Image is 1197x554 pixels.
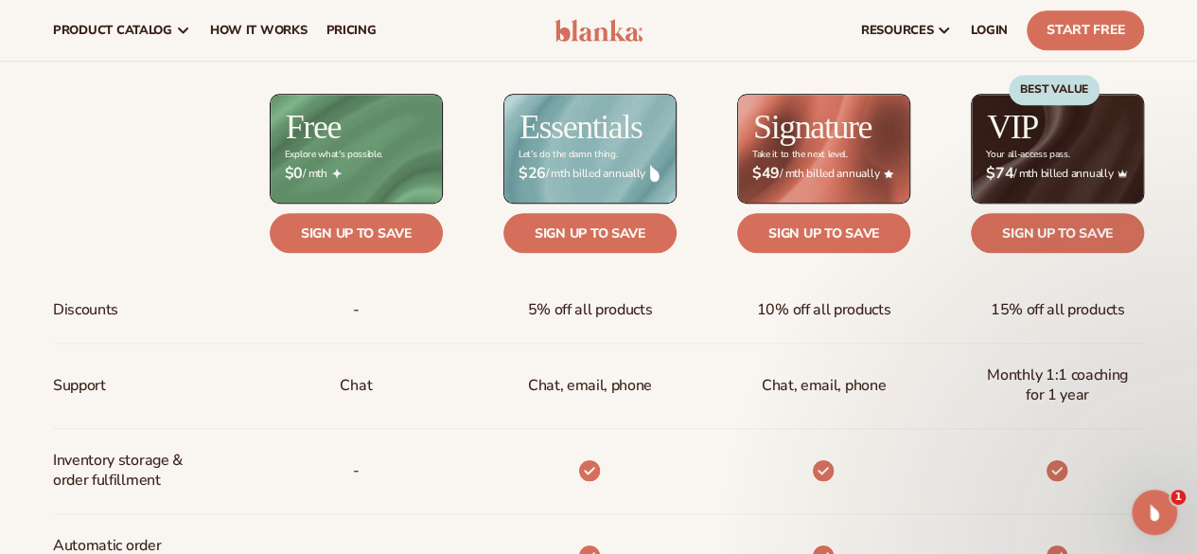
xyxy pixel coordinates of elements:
h2: Signature [753,110,871,144]
span: Discounts [53,293,118,328]
img: free_bg.png [271,95,442,203]
span: / mth [285,165,428,183]
img: Essentials_BG_9050f826-5aa9-47d9-a362-757b82c62641.jpg [504,95,676,203]
span: LOGIN [971,23,1008,38]
span: / mth billed annually [519,165,661,183]
img: logo [554,19,643,42]
span: How It Works [210,23,308,38]
span: / mth billed annually [752,165,895,183]
iframe: Intercom live chat [1132,490,1177,535]
span: 15% off all products [991,293,1125,328]
div: BEST VALUE [1009,75,1100,105]
span: 10% off all products [757,293,891,328]
span: pricing [326,23,376,38]
span: Monthly 1:1 coaching for 1 year [986,358,1129,413]
span: Chat, email, phone [762,368,886,403]
strong: $0 [285,165,303,183]
a: Sign up to save [737,213,910,253]
p: Chat [340,368,372,403]
a: Sign up to save [270,213,443,253]
strong: $26 [519,165,546,183]
span: product catalog [53,23,172,38]
span: 1 [1171,490,1186,505]
p: - [353,454,360,489]
img: Signature_BG_eeb718c8-65ac-49e3-a4e5-327c6aa73146.jpg [738,95,909,203]
strong: $74 [986,165,1013,183]
span: 5% off all products [527,293,652,328]
p: Chat, email, phone [528,368,652,403]
h2: VIP [987,110,1038,144]
img: VIP_BG_199964bd-3653-43bc-8a67-789d2d7717b9.jpg [972,95,1143,203]
span: Support [53,368,106,403]
span: - [353,293,360,328]
img: drop.png [650,165,660,182]
a: Start Free [1027,10,1144,50]
a: Sign up to save [971,213,1144,253]
h2: Free [286,110,341,144]
img: Star_6.png [884,170,893,178]
strong: $49 [752,165,780,183]
span: resources [861,23,933,38]
span: / mth billed annually [986,165,1129,183]
img: Crown_2d87c031-1b5a-4345-8312-a4356ddcde98.png [1118,169,1127,178]
h2: Essentials [519,110,643,144]
img: Free_Icon_bb6e7c7e-73f8-44bd-8ed0-223ea0fc522e.png [332,169,342,178]
span: Inventory storage & order fulfillment [53,443,183,498]
a: Sign up to save [503,213,677,253]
